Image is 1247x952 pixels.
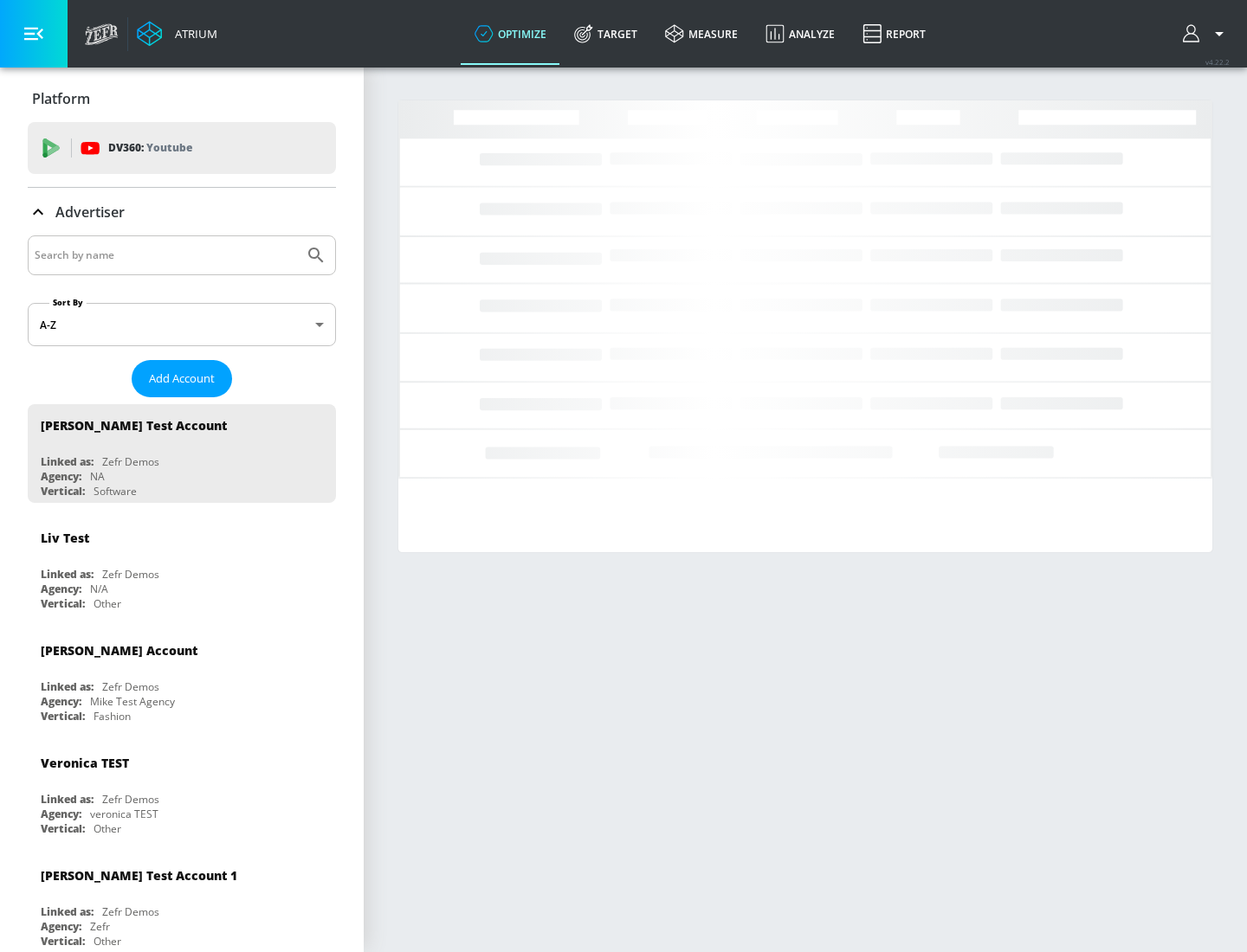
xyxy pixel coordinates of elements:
[35,244,297,267] input: Search by name
[41,709,85,724] div: Vertical:
[94,709,131,724] div: Fashion
[168,26,217,42] div: Atrium
[102,567,159,582] div: Zefr Demos
[90,582,108,596] div: N/A
[28,742,336,840] div: Veronica TESTLinked as:Zefr DemosAgency:veronica TESTVertical:Other
[461,3,560,65] a: optimize
[94,484,137,499] div: Software
[41,807,81,821] div: Agency:
[41,642,197,659] div: [PERSON_NAME] Account
[90,694,175,709] div: Mike Test Agency
[102,904,159,919] div: Zefr Demos
[41,919,81,934] div: Agency:
[41,417,227,434] div: [PERSON_NAME] Test Account
[41,755,129,771] div: Veronica TEST
[28,517,336,615] div: Liv TestLinked as:Zefr DemosAgency:N/AVertical:Other
[108,138,192,158] p: DV360:
[41,454,94,469] div: Linked as:
[41,582,81,596] div: Agency:
[28,404,336,503] div: [PERSON_NAME] Test AccountLinked as:Zefr DemosAgency:NAVertical:Software
[560,3,651,65] a: Target
[90,469,105,484] div: NA
[132,360,232,397] button: Add Account
[28,122,336,174] div: DV360: Youtube
[849,3,940,65] a: Report
[137,21,217,47] a: Atrium
[1205,57,1230,67] span: v 4.22.2
[41,679,94,694] div: Linked as:
[41,596,85,611] div: Vertical:
[102,792,159,807] div: Zefr Demos
[41,694,81,709] div: Agency:
[41,567,94,582] div: Linked as:
[102,679,159,694] div: Zefr Demos
[651,3,752,65] a: measure
[41,904,94,919] div: Linked as:
[28,629,336,728] div: [PERSON_NAME] AccountLinked as:Zefr DemosAgency:Mike Test AgencyVertical:Fashion
[90,807,158,821] div: veronica TEST
[41,867,237,884] div: [PERSON_NAME] Test Account 1
[94,821,121,836] div: Other
[41,821,85,836] div: Vertical:
[28,74,336,123] div: Platform
[49,297,87,308] label: Sort By
[41,484,85,499] div: Vertical:
[94,596,121,611] div: Other
[55,203,125,222] p: Advertiser
[90,919,110,934] div: Zefr
[41,469,81,484] div: Agency:
[149,369,215,389] span: Add Account
[41,530,89,546] div: Liv Test
[752,3,849,65] a: Analyze
[41,792,94,807] div: Linked as:
[28,188,336,236] div: Advertiser
[94,934,121,949] div: Other
[146,138,192,157] p: Youtube
[28,303,336,346] div: A-Z
[32,89,90,108] p: Platform
[41,934,85,949] div: Vertical:
[102,454,159,469] div: Zefr Demos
